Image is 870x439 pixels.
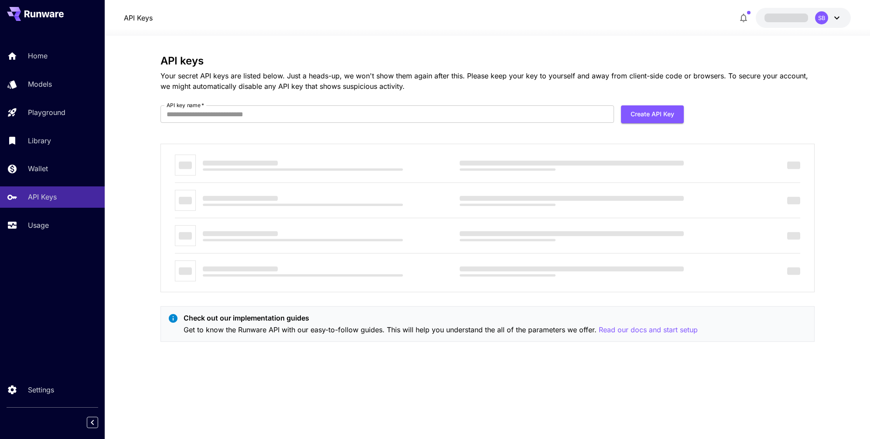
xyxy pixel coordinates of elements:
[756,8,851,28] button: SB
[124,13,153,23] a: API Keys
[160,55,815,67] h3: API keys
[28,163,48,174] p: Wallet
[621,105,684,123] button: Create API Key
[160,71,815,91] p: Your secret API keys are listed below. Just a heads-up, we won't show them again after this. Plea...
[815,11,828,24] div: SB
[87,417,98,428] button: Collapse sidebar
[167,101,204,109] label: API key name
[28,79,52,89] p: Models
[124,13,153,23] nav: breadcrumb
[28,385,54,395] p: Settings
[93,415,105,430] div: Collapse sidebar
[28,107,65,118] p: Playground
[28,192,57,202] p: API Keys
[599,324,698,335] button: Read our docs and start setup
[28,220,49,230] p: Usage
[184,324,698,335] p: Get to know the Runware API with our easy-to-follow guides. This will help you understand the all...
[184,313,698,323] p: Check out our implementation guides
[28,51,48,61] p: Home
[28,135,51,146] p: Library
